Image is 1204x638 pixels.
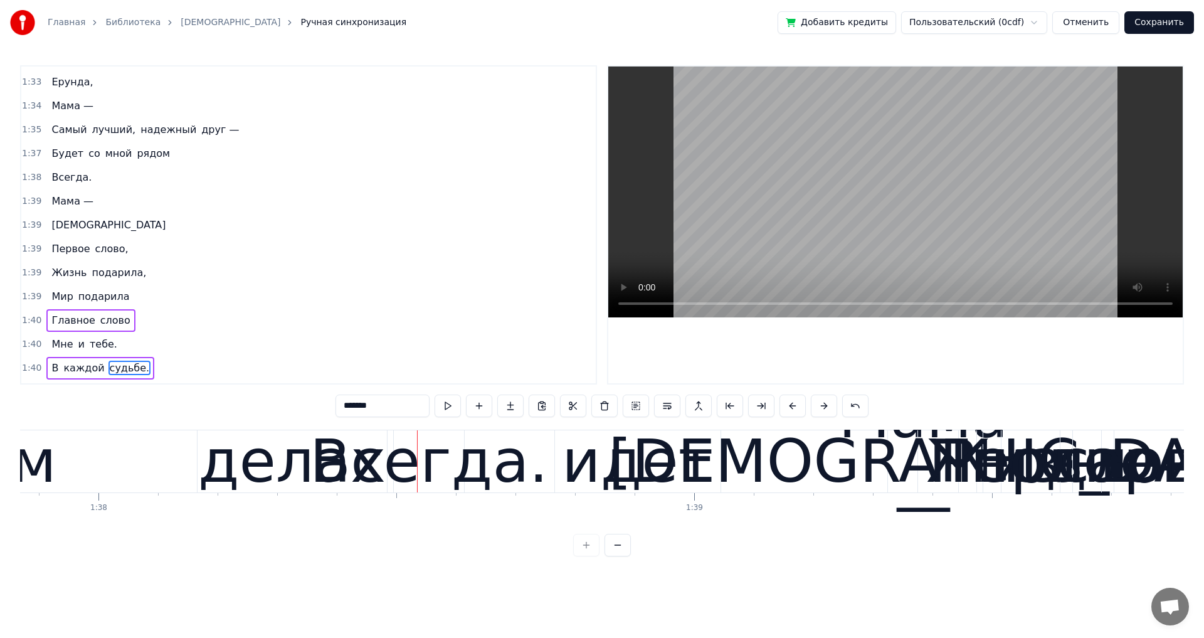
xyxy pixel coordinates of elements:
span: слово [99,313,132,327]
span: [DEMOGRAPHIC_DATA] [50,218,167,232]
span: 1:39 [22,290,41,303]
span: 1:35 [22,124,41,136]
span: Мама — [50,194,95,208]
span: Жизнь [50,265,88,280]
div: 1:38 [90,503,107,513]
span: Главное [50,313,96,327]
span: Мама — [50,98,95,113]
span: 1:34 [22,100,41,112]
span: Самый [50,122,88,137]
span: Всегда. [50,170,93,184]
div: Жизнь [926,417,1135,506]
span: Ручная синхронизация [300,16,406,29]
span: В [50,361,60,375]
span: Мне [50,337,74,351]
button: Отменить [1052,11,1119,34]
span: Первое [50,242,91,256]
span: со [87,146,102,161]
a: [DEMOGRAPHIC_DATA] [181,16,280,29]
div: 1:39 [686,503,703,513]
span: рядом [135,146,171,161]
span: лучший, [91,122,137,137]
span: 1:38 [22,171,41,184]
button: Сохранить [1124,11,1194,34]
span: 1:39 [22,243,41,255]
a: Главная [48,16,85,29]
span: 1:40 [22,314,41,327]
span: подарила [77,289,131,304]
a: Библиотека [105,16,161,29]
button: Добавить кредиты [778,11,896,34]
span: 1:40 [22,362,41,375]
span: каждой [62,361,105,375]
span: слово, [94,242,130,256]
span: 1:33 [22,76,41,88]
img: youka [10,10,35,35]
span: 1:39 [22,267,41,279]
div: делах [198,417,386,506]
span: надежный [139,122,198,137]
span: друг — [200,122,240,137]
span: Будет [50,146,85,161]
span: и [77,337,86,351]
nav: breadcrumb [48,16,406,29]
span: Ерунда, [50,75,94,89]
span: подарила, [90,265,147,280]
a: Открытый чат [1151,588,1189,625]
span: Мир [50,289,74,304]
span: мной [104,146,134,161]
span: 1:37 [22,147,41,160]
div: Всегда. [310,417,548,506]
div: идет [562,417,713,506]
span: 1:39 [22,219,41,231]
span: тебе. [88,337,119,351]
span: 1:40 [22,338,41,351]
span: судьбе. [108,361,151,375]
span: 1:39 [22,195,41,208]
